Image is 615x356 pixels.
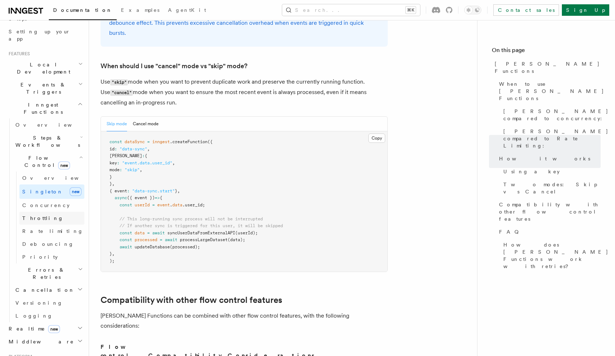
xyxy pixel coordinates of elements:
button: Steps & Workflows [13,131,84,151]
span: const [120,237,132,242]
span: data [135,230,145,235]
span: new [48,325,60,333]
span: // If another sync is triggered for this user, it will be skipped [120,223,283,228]
a: Throttling [19,212,84,225]
span: , [147,146,150,151]
button: Copy [368,133,385,143]
span: new [58,161,70,169]
span: { [160,195,162,200]
span: => [155,195,160,200]
a: Priority [19,250,84,263]
span: Events & Triggers [6,81,78,95]
span: const [110,139,122,144]
kbd: ⌘K [406,6,416,14]
a: How does [PERSON_NAME] Functions work with retries? [500,238,601,273]
a: [PERSON_NAME] Functions [492,57,601,78]
span: : [115,146,117,151]
span: id [110,146,115,151]
button: Local Development [6,58,84,78]
span: { [145,153,147,158]
span: AgentKit [168,7,206,13]
button: Cancel mode [133,117,159,131]
span: Rate limiting [22,228,83,234]
span: data [172,202,182,207]
span: Using a key [503,168,560,175]
a: Versioning [13,296,84,309]
code: "skip" [110,79,128,85]
span: Documentation [53,7,112,13]
span: "event.data.user_id" [122,160,172,165]
span: processed [135,237,157,242]
span: Errors & Retries [13,266,78,281]
span: , [140,167,142,172]
span: userId [135,202,150,207]
span: : [117,160,120,165]
span: Singleton [22,189,63,195]
span: ); [110,258,115,263]
h4: On this page [492,46,601,57]
span: Realtime [6,325,60,332]
span: "data-sync.start" [132,188,175,193]
span: Steps & Workflows [13,134,80,149]
button: Inngest Functions [6,98,84,118]
span: { event [110,188,127,193]
span: , [177,188,180,193]
span: ({ event }) [127,195,155,200]
a: Setting up your app [6,25,84,45]
button: Cancellation [13,284,84,296]
span: , [172,160,175,165]
a: FAQ [496,225,601,238]
button: Search...⌘K [282,4,420,16]
span: // This long-running sync process will not be interrupted [120,216,263,221]
span: Logging [15,313,53,319]
a: When to use [PERSON_NAME] Functions [496,78,601,105]
span: : [127,188,130,193]
a: Contact sales [493,4,559,16]
span: await [120,244,132,249]
span: : [120,167,122,172]
span: Throttling [22,215,64,221]
span: processLargeDataset [180,237,228,242]
span: Priority [22,254,58,260]
span: syncUserDataFromExternalAPI [167,230,235,235]
span: . [170,202,172,207]
span: When to use [PERSON_NAME] Functions [499,80,604,102]
a: Debouncing [19,238,84,250]
span: Compatibility with other flow control features [499,201,601,222]
button: Realtimenew [6,322,84,335]
span: Overview [22,175,96,181]
a: Using a key [500,165,601,178]
span: Debouncing [22,241,74,247]
span: updateDatabase [135,244,170,249]
span: new [70,187,81,196]
a: Documentation [49,2,117,20]
p: Use mode when you want to prevent duplicate work and preserve the currently running function. Use... [101,77,388,108]
span: Setting up your app [9,29,70,42]
a: Sign Up [562,4,609,16]
span: Overview [15,122,89,128]
span: Two modes: Skip vs Cancel [503,181,601,195]
button: Skip mode [107,117,127,131]
button: Middleware [6,335,84,348]
span: } [175,188,177,193]
a: [PERSON_NAME] compared to concurrency: [500,105,601,125]
span: dataSync [125,139,145,144]
span: (data); [228,237,245,242]
span: (processed); [170,244,200,249]
code: "cancel" [110,90,133,96]
span: const [120,230,132,235]
span: [PERSON_NAME] [110,153,142,158]
span: } [110,181,112,186]
span: .user_id; [182,202,205,207]
span: = [147,139,150,144]
span: const [120,202,132,207]
span: ({ [208,139,213,144]
span: Concurrency [22,202,70,208]
span: : [142,153,145,158]
a: How it works [496,152,601,165]
div: Inngest Functions [6,118,84,322]
span: Features [6,51,30,57]
span: How it works [499,155,590,162]
a: Singletonnew [19,184,84,199]
span: "data-sync" [120,146,147,151]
